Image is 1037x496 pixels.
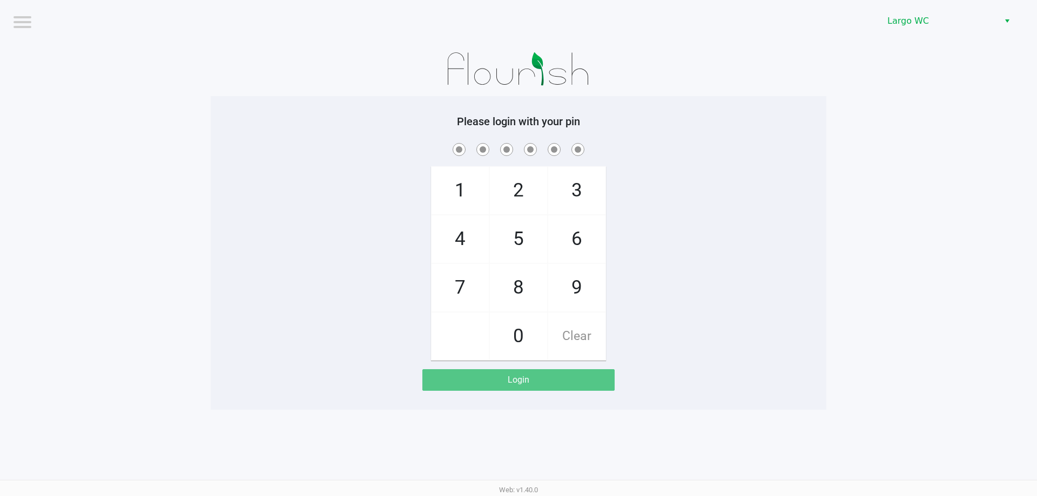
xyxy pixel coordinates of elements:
span: 2 [490,167,547,214]
span: 7 [432,264,489,311]
button: Select [999,11,1015,31]
span: 3 [548,167,605,214]
span: 8 [490,264,547,311]
h5: Please login with your pin [219,115,818,128]
span: 1 [432,167,489,214]
span: 9 [548,264,605,311]
span: Web: v1.40.0 [499,486,538,494]
span: 4 [432,215,489,263]
span: Clear [548,312,605,360]
span: 5 [490,215,547,263]
span: 0 [490,312,547,360]
span: Largo WC [887,15,993,28]
span: 6 [548,215,605,263]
